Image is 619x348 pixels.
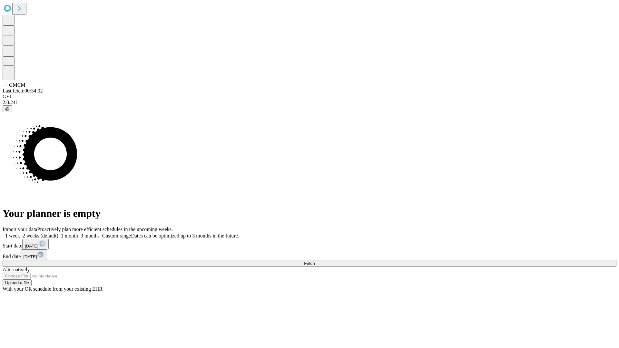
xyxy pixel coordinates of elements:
[5,233,20,238] span: 1 week
[3,249,616,260] div: End date
[3,267,30,272] span: Alternatively
[23,233,58,238] span: 2 weeks (default)
[3,208,616,219] h1: Your planner is empty
[304,261,315,266] span: Fetch
[25,244,38,248] span: [DATE]
[5,106,10,111] span: @
[3,286,103,292] span: With your OR schedule from your existing EHR
[102,233,131,238] span: Custom range
[3,227,37,232] span: Import your data
[37,227,173,232] span: Proactively plan more efficient schedules in the upcoming weeks.
[21,249,47,260] button: [DATE]
[61,233,78,238] span: 1 month
[131,233,239,238] span: Dates can be optimized up to 3 months in the future.
[3,100,616,105] div: 2.0.241
[3,105,12,112] button: @
[3,260,616,267] button: Fetch
[22,239,49,249] button: [DATE]
[3,94,616,100] div: GEI
[3,88,43,93] span: Last fetch: 00:34:02
[3,239,616,249] div: Start date
[9,82,25,88] span: GMCM
[3,279,32,286] button: Upload a file
[23,254,37,259] span: [DATE]
[81,233,100,238] span: 3 months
